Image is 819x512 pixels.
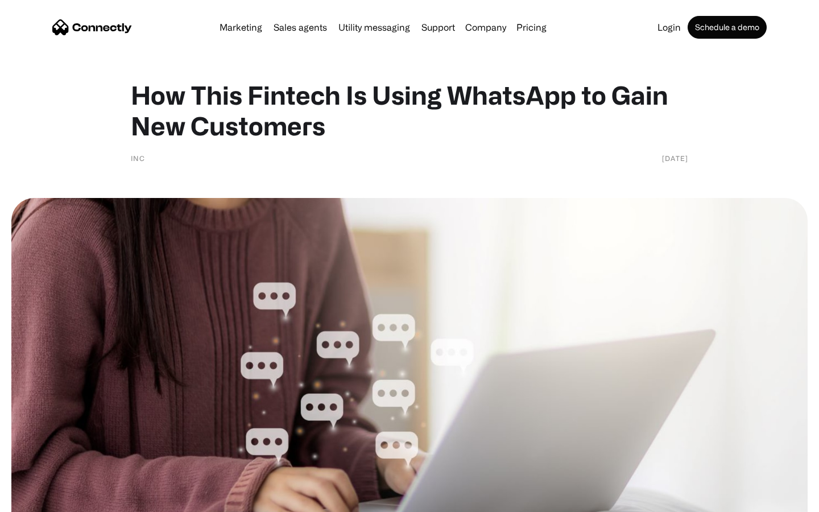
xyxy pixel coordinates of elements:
[215,23,267,32] a: Marketing
[334,23,415,32] a: Utility messaging
[131,152,145,164] div: INC
[662,152,688,164] div: [DATE]
[11,492,68,508] aside: Language selected: English
[688,16,767,39] a: Schedule a demo
[512,23,551,32] a: Pricing
[23,492,68,508] ul: Language list
[269,23,332,32] a: Sales agents
[465,19,506,35] div: Company
[653,23,685,32] a: Login
[417,23,460,32] a: Support
[131,80,688,141] h1: How This Fintech Is Using WhatsApp to Gain New Customers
